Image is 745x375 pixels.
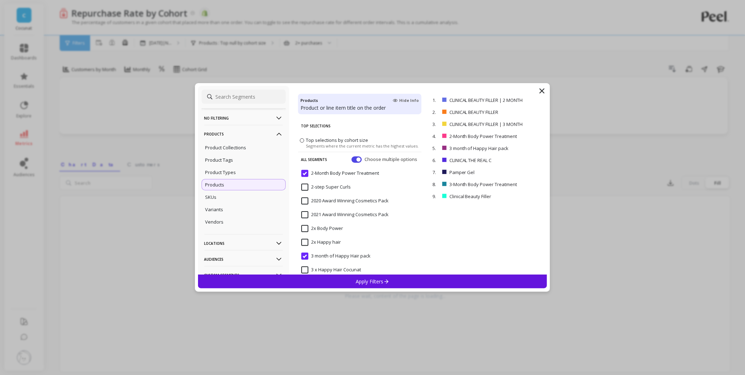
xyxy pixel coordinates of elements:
[205,194,217,200] p: SKUs
[204,266,283,284] p: Custom Segments
[432,133,440,139] p: 4.
[449,181,530,187] p: 3-Month Body Power Treatment
[204,234,283,252] p: Locations
[301,184,351,191] span: 2-step Super Curls
[301,152,327,167] p: All Segments
[449,109,520,115] p: CLINICAL BEAUTY FILLER
[205,206,223,213] p: Variants
[301,97,318,104] h4: Products
[432,145,440,151] p: 5.
[205,157,233,163] p: Product Tags
[365,156,419,163] span: Choose multiple options
[205,181,225,188] p: Products
[356,278,389,285] p: Apply Filters
[306,137,368,143] span: Top selections by cohort size
[301,266,361,273] span: 3 x Happy Hair Cocunat
[449,133,530,139] p: 2-Month Body Power Treatment
[204,125,283,143] p: Products
[301,197,389,204] span: 2020 Award Winning Cosmetics Pack
[205,219,224,225] p: Vendors
[432,193,440,200] p: 9.
[205,144,246,151] p: Product Collections
[432,97,440,103] p: 1.
[204,250,283,268] p: Audiences
[449,97,533,103] p: CLINICAL BEAUTY FILLER | 2 MONTH
[432,157,440,163] p: 6.
[393,98,419,103] span: Hide Info
[301,239,341,246] span: 2x Happy hair
[432,181,440,187] p: 8.
[301,225,343,232] span: 2x Body Power
[306,143,419,149] span: Segments where the current metric has the highest values.
[301,170,379,177] span: 2-Month Body Power Treatment
[449,157,517,163] p: CLINICAL THE REAL C
[449,169,509,175] p: Pamper Gel
[432,121,440,127] p: 3.
[432,169,440,175] p: 7.
[449,145,526,151] p: 3 month of Happy Hair pack
[301,119,419,133] p: Top Selections
[449,121,533,127] p: CLINICAL BEAUTY FILLER | 3 MONTH
[301,253,371,260] span: 3 month of Happy Hair pack
[202,90,286,104] input: Search Segments
[449,193,517,200] p: Clinical Beauty Filler
[301,211,389,218] span: 2021 Award Winning Cosmetics Pack
[205,169,236,175] p: Product Types
[301,104,419,111] p: Product or line item title on the order
[204,109,283,127] p: No filtering
[432,109,440,115] p: 2.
